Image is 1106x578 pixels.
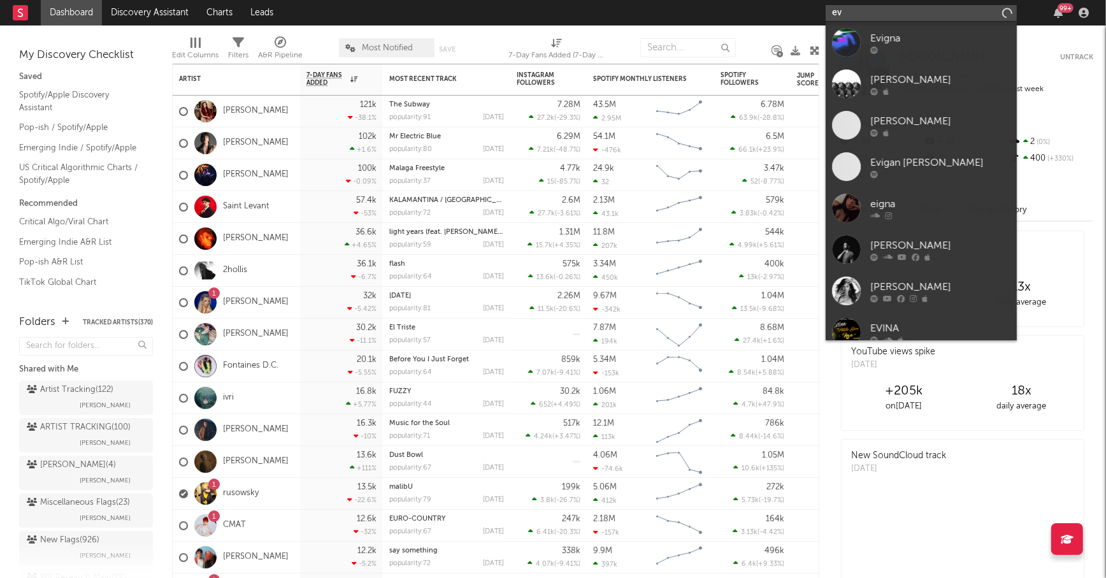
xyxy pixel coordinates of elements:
[389,133,441,140] a: Mr Electric Blue
[355,228,377,236] div: 36.6k
[766,196,784,205] div: 579k
[172,32,219,69] div: Edit Columns
[80,435,131,451] span: [PERSON_NAME]
[761,292,784,300] div: 1.04M
[870,196,1010,212] div: eigna
[354,209,377,217] div: -53 %
[758,401,782,408] span: +47.9 %
[650,159,708,191] svg: Chart title
[223,106,289,117] a: [PERSON_NAME]
[731,432,784,440] div: ( )
[870,155,1010,170] div: Evigan [PERSON_NAME]
[537,147,554,154] span: 7.21k
[797,327,848,342] div: 68.6
[80,510,131,526] span: [PERSON_NAME]
[593,228,615,236] div: 11.8M
[593,324,616,332] div: 7.87M
[223,456,289,467] a: [PERSON_NAME]
[223,488,259,499] a: rusowsky
[593,210,619,218] div: 43.1k
[758,147,782,154] span: +23.9 %
[760,433,782,440] span: -14.6 %
[554,433,578,440] span: +3.47 %
[797,391,848,406] div: 94.5
[345,241,377,249] div: +4.65 %
[389,293,504,300] div: 6 Months Later
[529,145,580,154] div: ( )
[483,146,504,153] div: [DATE]
[556,274,578,281] span: -0.26 %
[730,145,784,154] div: ( )
[650,127,708,159] svg: Chart title
[560,387,580,396] div: 30.2k
[27,382,113,398] div: Artist Tracking ( 122 )
[650,255,708,287] svg: Chart title
[759,210,782,217] span: -0.42 %
[845,399,963,414] div: on [DATE]
[759,115,782,122] span: -28.8 %
[389,178,431,185] div: popularity: 37
[743,338,761,345] span: 27.4k
[483,114,504,121] div: [DATE]
[389,273,432,280] div: popularity: 64
[528,368,580,377] div: ( )
[19,380,153,415] a: Artist Tracking(122)[PERSON_NAME]
[358,164,377,173] div: 100k
[721,71,765,87] div: Spotify Followers
[80,398,131,413] span: [PERSON_NAME]
[1060,51,1093,64] button: Untrack
[389,197,517,204] a: KALAMANTINA / [GEOGRAPHIC_DATA]
[19,120,140,134] a: Pop-ish / Spotify/Apple
[223,233,289,244] a: [PERSON_NAME]
[556,370,578,377] span: -9.41 %
[765,228,784,236] div: 544k
[389,356,469,363] a: Before You I Just Forget
[731,113,784,122] div: ( )
[223,424,289,435] a: [PERSON_NAME]
[389,356,504,363] div: Before You I Just Forget
[870,321,1010,336] div: EVINA
[729,368,784,377] div: ( )
[439,46,456,53] button: Save
[389,229,586,236] a: light years (feat. [PERSON_NAME]) - [PERSON_NAME] Remix
[560,164,580,173] div: 4.77k
[389,101,504,108] div: The Subway
[389,75,485,83] div: Most Recent Track
[851,449,946,463] div: New SoundCloud track
[19,215,140,229] a: Critical Algo/Viral Chart
[389,388,504,395] div: FUZZY
[740,306,757,313] span: 13.5k
[870,238,1010,253] div: [PERSON_NAME]
[650,191,708,223] svg: Chart title
[348,113,377,122] div: -38.1 %
[389,452,423,459] a: Dust Bowl
[534,433,552,440] span: 4.24k
[650,223,708,255] svg: Chart title
[528,273,580,281] div: ( )
[765,419,784,428] div: 786k
[760,324,784,332] div: 8.68M
[761,356,784,364] div: 1.04M
[19,48,153,63] div: My Discovery Checklist
[650,414,708,446] svg: Chart title
[870,31,1010,46] div: Evigna
[593,356,616,364] div: 5.34M
[593,292,617,300] div: 9.67M
[766,133,784,141] div: 6.5M
[826,105,1017,146] a: [PERSON_NAME]
[529,209,580,217] div: ( )
[389,293,411,300] a: [DATE]
[557,292,580,300] div: 2.26M
[826,63,1017,105] a: [PERSON_NAME]
[389,229,504,236] div: light years (feat. Inéz) - Matt Sassari Remix
[483,178,504,185] div: [DATE]
[731,209,784,217] div: ( )
[19,275,140,289] a: TikTok Global Chart
[797,199,848,215] div: 75.6
[650,446,708,478] svg: Chart title
[223,201,269,212] a: Saint Levant
[797,263,848,278] div: 86.9
[739,273,784,281] div: ( )
[593,401,617,409] div: 201k
[389,369,432,376] div: popularity: 64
